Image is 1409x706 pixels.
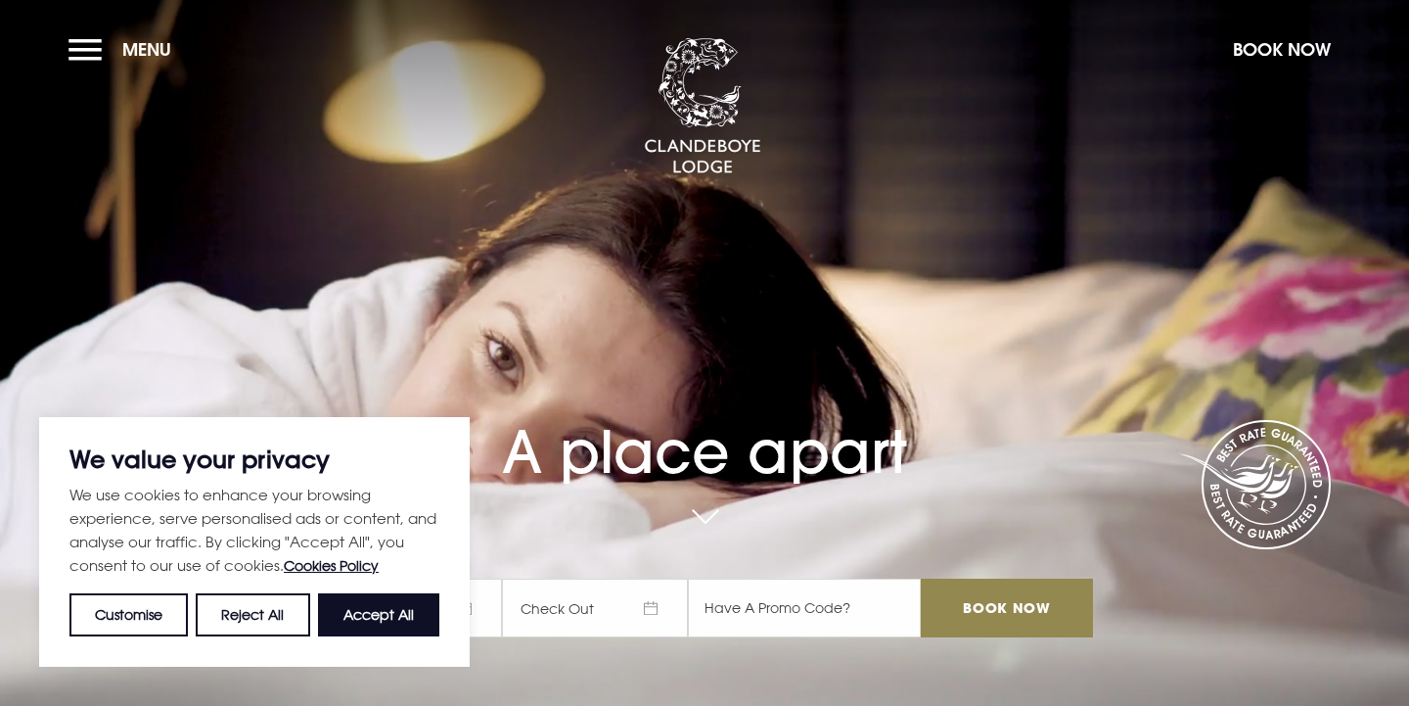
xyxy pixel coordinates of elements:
[68,28,181,71] button: Menu
[644,38,761,175] img: Clandeboye Lodge
[318,593,439,636] button: Accept All
[39,417,470,667] div: We value your privacy
[69,447,439,471] p: We value your privacy
[316,374,1093,487] h1: A place apart
[502,579,688,637] span: Check Out
[69,483,439,578] p: We use cookies to enhance your browsing experience, serve personalised ads or content, and analys...
[69,593,188,636] button: Customise
[122,38,171,61] span: Menu
[284,557,379,574] a: Cookies Policy
[688,579,921,637] input: Have A Promo Code?
[1223,28,1341,71] button: Book Now
[196,593,309,636] button: Reject All
[921,579,1093,637] input: Book Now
